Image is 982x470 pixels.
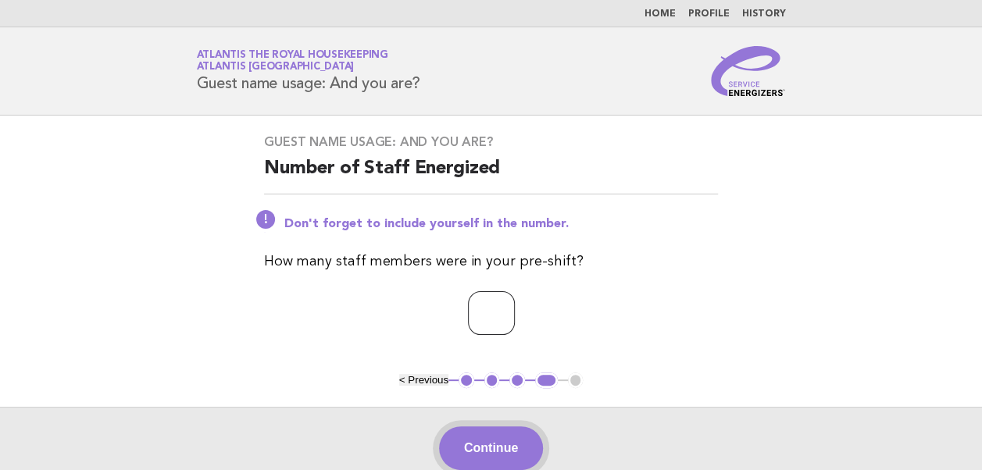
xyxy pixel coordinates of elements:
a: Profile [688,9,730,19]
button: 2 [484,372,500,388]
button: Continue [439,426,543,470]
a: History [742,9,786,19]
button: < Previous [399,374,448,386]
span: Atlantis [GEOGRAPHIC_DATA] [197,62,355,73]
img: Service Energizers [711,46,786,96]
h1: Guest name usage: And you are? [197,51,421,91]
h2: Number of Staff Energized [264,156,718,194]
a: Home [645,9,676,19]
h3: Guest name usage: And you are? [264,134,718,150]
button: 4 [535,372,558,388]
button: 1 [459,372,474,388]
button: 3 [509,372,525,388]
a: Atlantis the Royal HousekeepingAtlantis [GEOGRAPHIC_DATA] [197,50,388,72]
p: How many staff members were in your pre-shift? [264,251,718,272]
p: Don't forget to include yourself in the number. [284,216,718,232]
